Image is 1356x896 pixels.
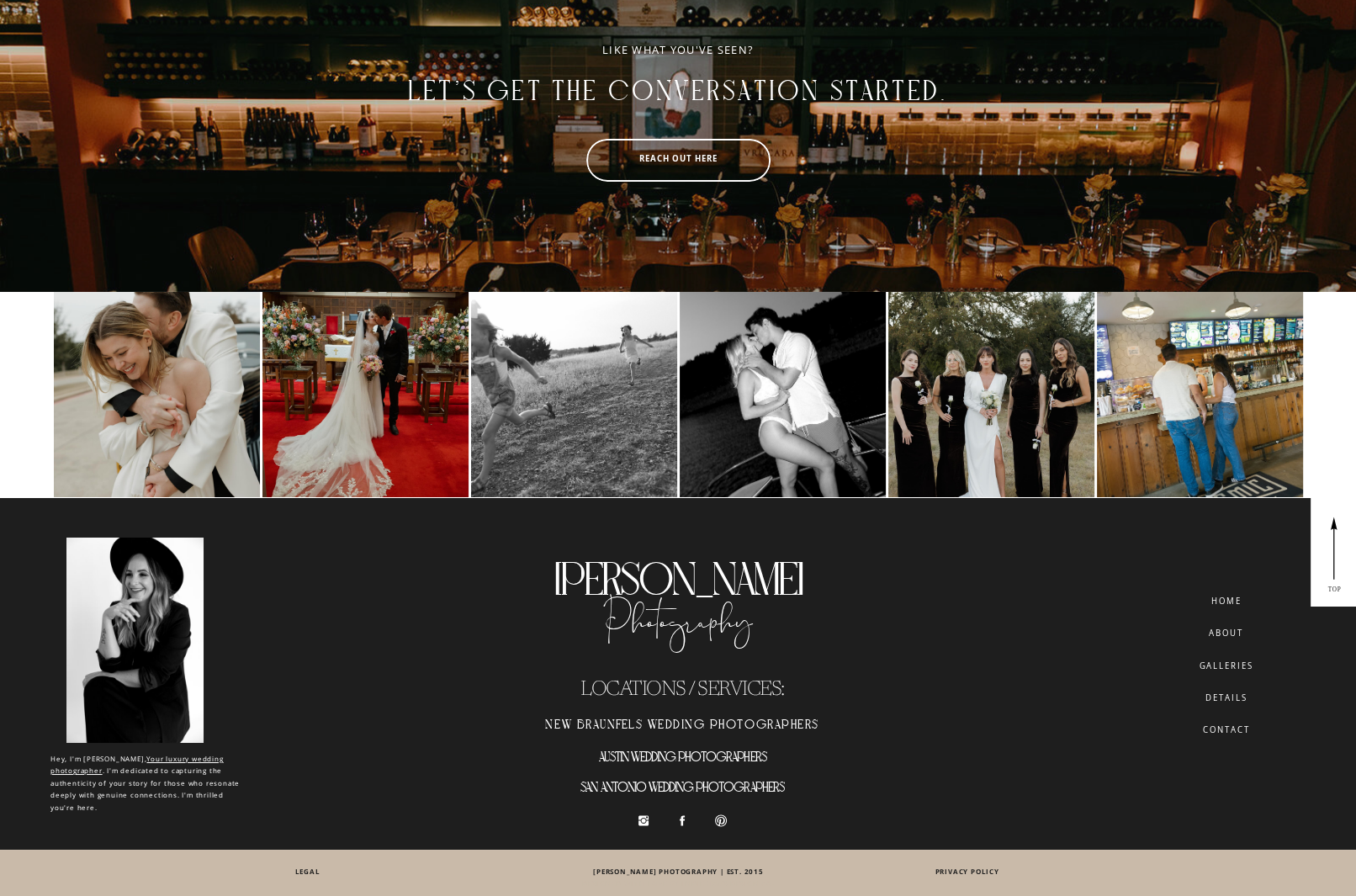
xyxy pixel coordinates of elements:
a: [PERSON_NAME] photography | est. 2015 [434,867,923,879]
a: let's get the conversation started. [317,75,1039,113]
a: New Braunfels wedding photographers [492,712,872,740]
img: carousel album shared on Wed Jul 30 2025 | Maria + Diego’s early morning coffee shop engagement s... [1097,292,1303,498]
a: LEGAL [63,867,552,879]
img: carousel album shared on Tue Aug 19 2025 | I’m home from the most amazing vacation with my fam ba... [262,292,469,498]
a: galleries [1181,661,1271,673]
a: details [1179,693,1274,703]
p: Hey, I'm [PERSON_NAME], . I'm dedicated to capturing the authenticity of your story for those who... [50,753,246,832]
a: [PERSON_NAME] [488,553,868,581]
a: DESIGNED WITH LOVE BY INDIE HAUS DESIGN CO. [434,879,923,891]
a: CONTACT [1179,725,1274,737]
a: Your luxury wedding photographer [50,754,224,775]
a: Locations / Services: [492,678,872,706]
img: carousel album shared on Thu Aug 07 2025 | Before mini shoot season kicks off, consider giving yo... [471,292,677,498]
img: carousel album shared on Fri Aug 22 2025 | Manifesting fall weather early this year. #jessieschul... [54,292,260,498]
h2: like what you've seen? [419,44,937,61]
a: about [1194,628,1258,640]
img: carousel album shared on Tue Aug 05 2025 | It’s August so calling all the adventure couples who w... [680,292,886,498]
a: PRIVACY POLICY [723,867,1211,879]
a: Photography [570,581,787,636]
a: San Antonio wedding photographers [492,779,872,807]
img: carousel album shared on Fri Aug 01 2025 | Who else is ready for fall and all the fall colors?The... [888,292,1094,498]
a: austin wedding photographers [492,749,872,777]
a: reach out here [606,154,750,169]
a: home [1197,596,1255,607]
